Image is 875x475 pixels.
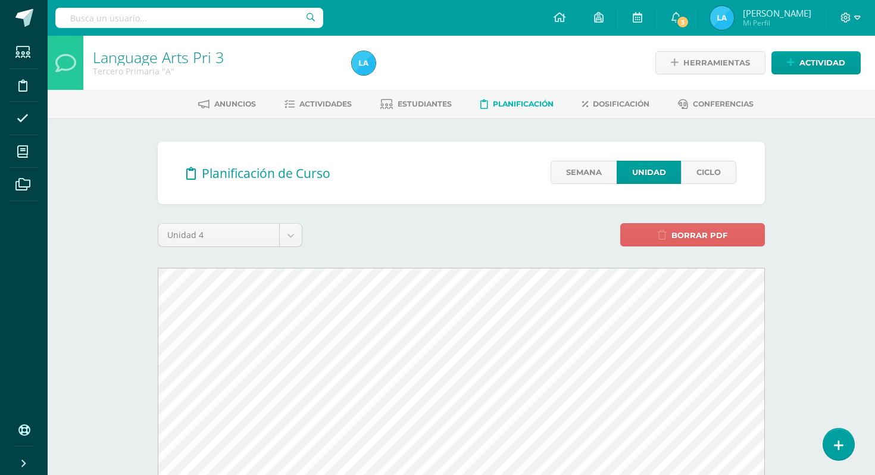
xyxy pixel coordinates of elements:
[299,99,352,108] span: Actividades
[285,95,352,114] a: Actividades
[167,224,270,246] span: Unidad 4
[743,7,811,19] span: [PERSON_NAME]
[676,15,689,29] span: 3
[398,99,452,108] span: Estudiantes
[693,99,754,108] span: Conferencias
[655,51,765,74] a: Herramientas
[710,6,734,30] img: 6154c65518de364556face02cf411cfc.png
[743,18,811,28] span: Mi Perfil
[799,52,845,74] span: Actividad
[678,95,754,114] a: Conferencias
[593,99,649,108] span: Dosificación
[93,65,337,77] div: Tercero Primaria 'A'
[681,161,736,184] a: Ciclo
[551,161,617,184] a: Semana
[202,165,330,182] span: Planificación de Curso
[93,47,224,67] a: Language Arts Pri 3
[771,51,861,74] a: Actividad
[214,99,256,108] span: Anuncios
[55,8,323,28] input: Busca un usuario...
[582,95,649,114] a: Dosificación
[198,95,256,114] a: Anuncios
[380,95,452,114] a: Estudiantes
[620,223,765,246] a: Borrar PDF
[352,51,376,75] img: 6154c65518de364556face02cf411cfc.png
[671,224,727,246] span: Borrar PDF
[158,224,302,246] a: Unidad 4
[683,52,750,74] span: Herramientas
[93,49,337,65] h1: Language Arts Pri 3
[617,161,681,184] a: Unidad
[480,95,554,114] a: Planificación
[493,99,554,108] span: Planificación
